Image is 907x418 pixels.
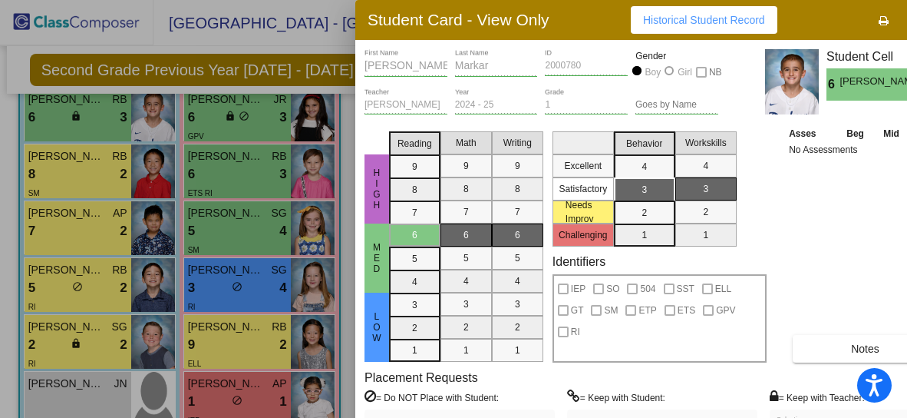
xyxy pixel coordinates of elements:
[571,301,584,320] span: GT
[552,254,605,269] label: Identifiers
[545,100,628,111] input: grade
[851,343,879,355] span: Notes
[635,100,718,111] input: goes by name
[635,49,718,63] mat-label: Gender
[455,100,538,111] input: year
[370,242,384,274] span: Med
[631,6,777,34] button: Historical Student Record
[640,280,655,298] span: 504
[836,125,873,142] th: Beg
[370,311,384,343] span: Low
[785,125,836,142] th: Asses
[567,390,665,405] label: = Keep with Student:
[709,63,722,81] span: NB
[364,390,499,405] label: = Do NOT Place with Student:
[770,390,865,405] label: = Keep with Teacher:
[677,280,694,298] span: SST
[606,280,619,298] span: SO
[545,61,628,71] input: Enter ID
[643,14,765,26] span: Historical Student Record
[571,280,585,298] span: IEP
[368,10,549,29] h3: Student Card - View Only
[370,168,384,211] span: HIgh
[715,280,731,298] span: ELL
[571,323,580,341] span: RI
[716,301,735,320] span: GPV
[678,301,695,320] span: ETS
[677,65,692,79] div: Girl
[638,301,656,320] span: ETP
[364,370,478,385] label: Placement Requests
[826,75,839,94] span: 6
[645,65,661,79] div: Boy
[364,100,447,111] input: teacher
[604,301,618,320] span: SM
